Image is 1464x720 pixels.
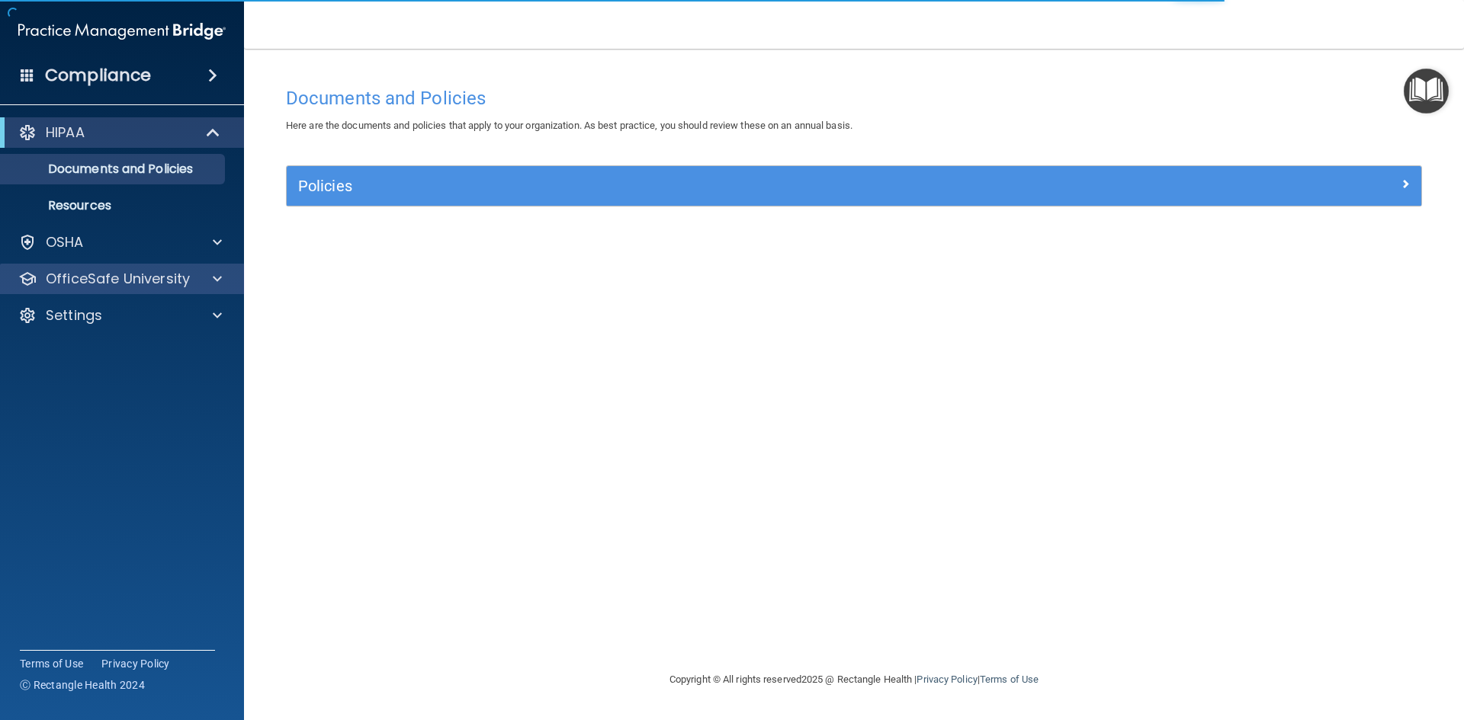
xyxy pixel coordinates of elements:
a: Terms of Use [980,674,1039,685]
a: Terms of Use [20,656,83,671]
span: Here are the documents and policies that apply to your organization. As best practice, you should... [286,120,852,131]
a: OfficeSafe University [18,270,222,288]
a: OSHA [18,233,222,251]
p: OSHA [46,233,84,251]
a: Privacy Policy [917,674,977,685]
p: Documents and Policies [10,162,218,177]
h4: Documents and Policies [286,88,1422,108]
button: Open Resource Center [1404,69,1449,114]
a: Settings [18,306,222,325]
div: Copyright © All rights reserved 2025 @ Rectangle Health | | [576,655,1132,704]
h4: Compliance [45,65,151,86]
p: OfficeSafe University [46,270,190,288]
a: HIPAA [18,123,221,142]
p: HIPAA [46,123,85,142]
p: Resources [10,198,218,213]
img: PMB logo [18,16,226,46]
a: Privacy Policy [101,656,170,671]
h5: Policies [298,178,1126,194]
p: Settings [46,306,102,325]
a: Policies [298,174,1410,198]
span: Ⓒ Rectangle Health 2024 [20,677,145,693]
